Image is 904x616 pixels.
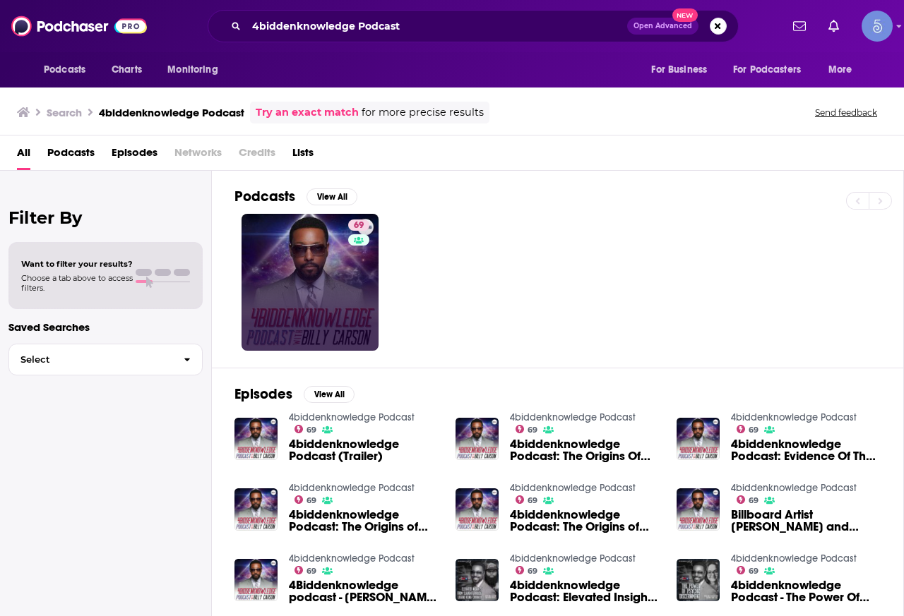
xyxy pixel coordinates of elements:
a: Episodes [112,141,157,170]
a: 4biddenknowledge Podcast: Evidence Of The Anunnaki by Billy Carson [731,438,881,462]
a: 4biddenknowledge Podcast [510,411,636,423]
a: Podcasts [47,141,95,170]
span: 4Biddenknowledge podcast - [PERSON_NAME] Interviews Comedian [PERSON_NAME] [289,579,439,603]
img: User Profile [862,11,893,42]
span: Credits [239,141,275,170]
a: 4Biddenknowledge podcast - Billy Carson Interviews Comedian James Andre Jefferson Jr [289,579,439,603]
a: 4biddenknowledge Podcast: The Origins of Religion P2 [234,488,278,531]
img: 4biddenknowledge Podcast (Trailer) [234,418,278,461]
span: Open Advanced [634,23,692,30]
h2: Filter By [8,207,203,228]
span: 69 [354,219,364,233]
a: 4biddenknowledge Podcast (Trailer) [289,438,439,462]
h2: Episodes [234,385,292,403]
a: 4biddenknowledge Podcast: Elevated Insights With Kxng Crooked By Billy Carson [510,579,660,603]
button: open menu [34,56,104,83]
img: 4Biddenknowledge podcast - Billy Carson Interviews Comedian James Andre Jefferson Jr [234,559,278,602]
a: 69 [737,495,759,504]
a: 4biddenknowledge Podcast [289,482,415,494]
a: Try an exact match [256,104,359,121]
span: More [828,60,852,80]
a: Billboard Artist Donny Arcade and Billy Carson 4biddenknowledge Podcast [731,509,881,533]
a: 69 [242,214,379,351]
span: Monitoring [167,60,218,80]
a: 69 [516,566,538,574]
span: Billboard Artist [PERSON_NAME] and [PERSON_NAME] 4biddenknowledge Podcast [731,509,881,533]
a: 69 [295,495,317,504]
span: Want to filter your results? [21,259,133,269]
span: For Business [651,60,707,80]
a: 4biddenknowledge Podcast: The Origins of Religion P3 [510,509,660,533]
a: 69 [295,566,317,574]
img: Billboard Artist Donny Arcade and Billy Carson 4biddenknowledge Podcast [677,488,720,531]
h3: Search [47,106,82,119]
span: Podcasts [44,60,85,80]
span: 69 [749,427,759,433]
a: 4biddenknowledge Podcast: The Origins of Religion P2 [289,509,439,533]
a: 69 [737,566,759,574]
a: 69 [348,219,369,231]
img: 4biddenknowledge Podcast - The Power Of Psychic Discernment with Cortney Kane Sides [677,559,720,602]
img: 4biddenknowledge Podcast: Evidence Of The Anunnaki by Billy Carson [677,418,720,461]
button: View All [304,386,355,403]
span: Select [9,355,172,364]
a: 4biddenknowledge Podcast [289,411,415,423]
a: 4biddenknowledge Podcast: The Origins Of Religion by Billy Carson [456,418,499,461]
a: 69 [516,495,538,504]
a: 4biddenknowledge Podcast [731,552,857,564]
span: 69 [307,427,316,433]
span: Networks [174,141,222,170]
button: open menu [641,56,725,83]
span: for more precise results [362,104,484,121]
input: Search podcasts, credits, & more... [246,15,627,37]
h3: 4biddenknowledge Podcast [99,106,244,119]
span: Logged in as Spiral5-G1 [862,11,893,42]
button: open menu [819,56,870,83]
span: 4biddenknowledge Podcast: The Origins Of Religion by [PERSON_NAME] [510,438,660,462]
p: Saved Searches [8,320,203,334]
a: Show notifications dropdown [823,14,845,38]
button: View All [307,188,357,205]
a: 4biddenknowledge Podcast [731,482,857,494]
img: 4biddenknowledge Podcast: Elevated Insights With Kxng Crooked By Billy Carson [456,559,499,602]
span: 69 [528,427,537,433]
button: Open AdvancedNew [627,18,698,35]
button: open menu [157,56,236,83]
h2: Podcasts [234,188,295,205]
button: Show profile menu [862,11,893,42]
a: All [17,141,30,170]
span: New [672,8,698,22]
span: 69 [307,568,316,574]
span: 69 [749,568,759,574]
a: 4biddenknowledge Podcast [731,411,857,423]
a: Show notifications dropdown [787,14,811,38]
img: Podchaser - Follow, Share and Rate Podcasts [11,13,147,40]
a: 4biddenknowledge Podcast: The Origins Of Religion by Billy Carson [510,438,660,462]
span: 69 [749,497,759,504]
div: Search podcasts, credits, & more... [208,10,739,42]
span: 69 [528,497,537,504]
a: 4biddenknowledge Podcast [510,552,636,564]
span: 4biddenknowledge Podcast: Evidence Of The Anunnaki by [PERSON_NAME] [731,438,881,462]
a: 4biddenknowledge Podcast - The Power Of Psychic Discernment with Cortney Kane Sides [731,579,881,603]
span: Charts [112,60,142,80]
span: For Podcasters [733,60,801,80]
span: 69 [307,497,316,504]
a: Lists [292,141,314,170]
a: 69 [516,425,538,433]
span: 4biddenknowledge Podcast: Elevated Insights With Kxng Crooked By [PERSON_NAME] [510,579,660,603]
a: Charts [102,56,150,83]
